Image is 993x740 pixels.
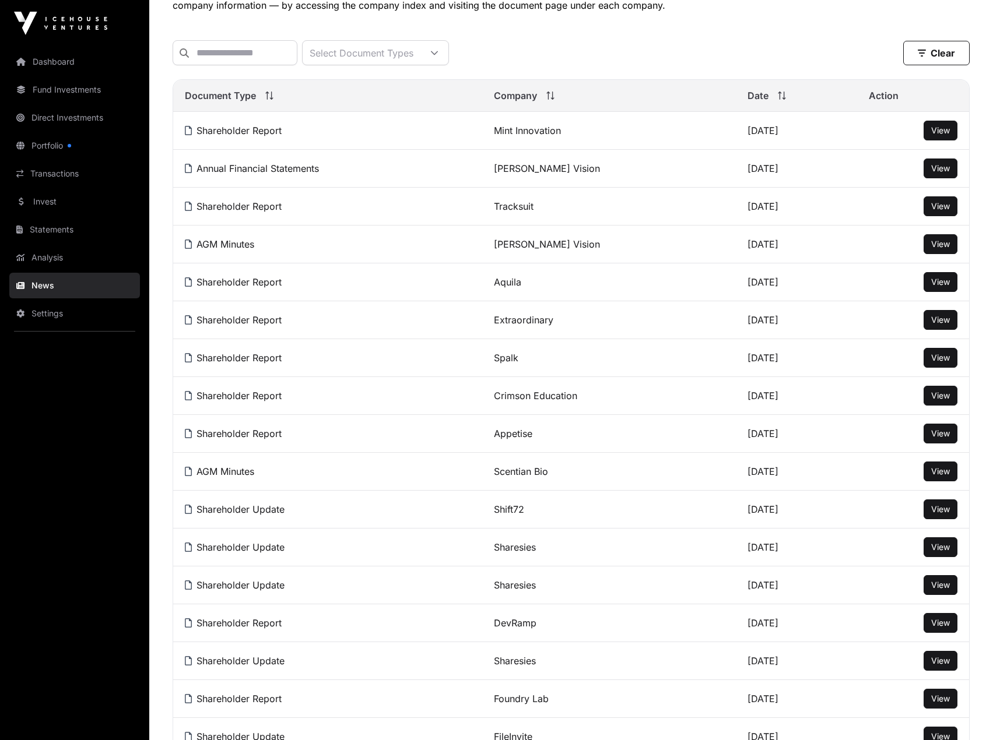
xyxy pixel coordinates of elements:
[931,466,950,476] span: View
[736,339,857,377] td: [DATE]
[736,528,857,566] td: [DATE]
[185,579,285,591] a: Shareholder Update
[931,239,950,249] span: View
[931,579,950,591] a: View
[736,377,857,415] td: [DATE]
[9,161,140,186] a: Transactions
[736,604,857,642] td: [DATE]
[931,542,950,552] span: View
[494,276,521,288] a: Aquila
[924,121,957,140] button: View
[924,310,957,330] button: View
[931,277,950,287] span: View
[931,428,950,439] a: View
[924,613,957,633] button: View
[931,503,950,515] a: View
[924,158,957,178] button: View
[736,415,857,453] td: [DATE]
[494,466,548,477] a: Scentian Bio
[494,655,536,667] a: Sharesies
[736,680,857,718] td: [DATE]
[494,200,534,212] a: Tracksuit
[931,618,950,628] span: View
[9,301,140,326] a: Settings
[931,617,950,629] a: View
[924,386,957,406] button: View
[931,390,950,401] a: View
[924,461,957,481] button: View
[9,217,140,242] a: Statements
[494,541,536,553] a: Sharesies
[494,579,536,591] a: Sharesies
[736,453,857,491] td: [DATE]
[931,541,950,553] a: View
[931,200,950,212] a: View
[931,390,950,400] span: View
[924,196,957,216] button: View
[924,424,957,443] button: View
[9,49,140,75] a: Dashboard
[931,163,950,174] a: View
[931,428,950,438] span: View
[185,238,254,250] a: AGM Minutes
[736,188,857,225] td: [DATE]
[924,651,957,671] button: View
[924,234,957,254] button: View
[736,301,857,339] td: [DATE]
[748,89,769,103] span: Date
[869,89,899,103] span: Action
[494,352,518,364] a: Spalk
[924,499,957,519] button: View
[736,112,857,150] td: [DATE]
[903,41,970,65] button: Clear
[924,575,957,595] button: View
[931,352,950,364] a: View
[924,272,957,292] button: View
[935,684,993,740] div: Chat Widget
[494,89,537,103] span: Company
[924,537,957,557] button: View
[185,89,256,103] span: Document Type
[14,12,107,35] img: Icehouse Ventures Logo
[185,466,254,477] a: AGM Minutes
[931,693,950,703] span: View
[185,163,319,174] a: Annual Financial Statements
[9,273,140,298] a: News
[736,642,857,680] td: [DATE]
[9,245,140,270] a: Analysis
[494,390,577,401] a: Crimson Education
[494,428,532,439] a: Appetise
[931,201,950,211] span: View
[494,314,553,326] a: Extraordinary
[931,276,950,288] a: View
[185,125,282,136] a: Shareholder Report
[185,314,282,326] a: Shareholder Report
[185,390,282,401] a: Shareholder Report
[9,77,140,103] a: Fund Investments
[924,689,957,709] button: View
[185,352,282,364] a: Shareholder Report
[931,655,950,667] a: View
[931,466,950,477] a: View
[494,503,524,515] a: Shift72
[185,200,282,212] a: Shareholder Report
[303,41,420,65] div: Select Document Types
[9,105,140,131] a: Direct Investments
[185,617,282,629] a: Shareholder Report
[9,133,140,158] a: Portfolio
[185,276,282,288] a: Shareholder Report
[185,503,285,515] a: Shareholder Update
[494,163,600,174] a: [PERSON_NAME] Vision
[736,150,857,188] td: [DATE]
[494,617,536,629] a: DevRamp
[185,693,282,704] a: Shareholder Report
[924,348,957,368] button: View
[931,163,950,173] span: View
[931,125,950,136] a: View
[494,693,549,704] a: Foundry Lab
[931,125,950,135] span: View
[931,353,950,362] span: View
[185,428,282,439] a: Shareholder Report
[931,315,950,325] span: View
[931,314,950,326] a: View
